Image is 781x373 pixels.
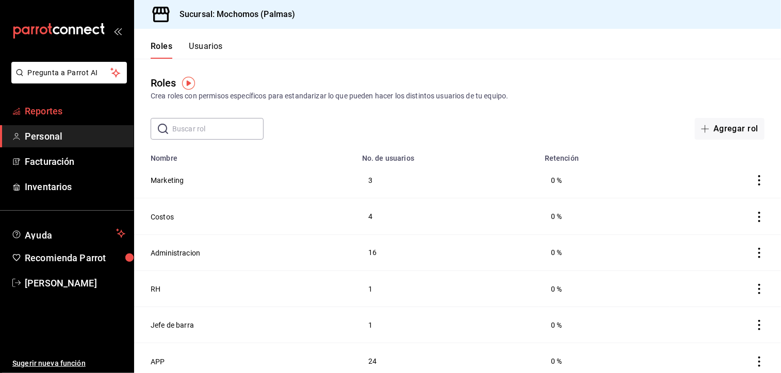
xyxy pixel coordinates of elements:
[539,162,670,198] td: 0 %
[151,357,165,367] button: APP
[172,118,264,139] input: Buscar rol
[539,307,670,343] td: 0 %
[12,358,125,369] span: Sugerir nueva función
[754,212,764,222] button: actions
[7,75,127,86] a: Pregunta a Parrot AI
[151,175,184,185] button: Marketing
[356,162,539,198] td: 3
[25,104,125,118] span: Reportes
[134,148,356,162] th: Nombre
[151,41,223,59] div: navigation tabs
[356,198,539,234] td: 4
[151,212,174,222] button: Costos
[151,284,160,294] button: RH
[754,284,764,294] button: actions
[695,118,764,140] button: Agregar rol
[151,41,172,59] button: Roles
[151,248,200,258] button: Administracion
[754,175,764,185] button: actions
[25,276,125,290] span: [PERSON_NAME]
[11,62,127,83] button: Pregunta a Parrot AI
[25,227,112,240] span: Ayuda
[151,75,176,91] div: Roles
[754,248,764,258] button: actions
[182,77,195,90] img: Tooltip marker
[356,307,539,343] td: 1
[28,67,111,78] span: Pregunta a Parrot AI
[25,251,125,265] span: Recomienda Parrot
[189,41,223,59] button: Usuarios
[356,234,539,270] td: 16
[25,180,125,194] span: Inventarios
[356,270,539,307] td: 1
[25,155,125,168] span: Facturación
[754,320,764,330] button: actions
[151,91,764,101] div: Crea roles con permisos específicos para estandarizar lo que pueden hacer los distintos usuarios ...
[25,129,125,143] span: Personal
[539,270,670,307] td: 0 %
[356,148,539,162] th: No. de usuarios
[539,148,670,162] th: Retención
[754,357,764,367] button: actions
[539,234,670,270] td: 0 %
[113,27,122,35] button: open_drawer_menu
[151,320,194,330] button: Jefe de barra
[539,198,670,234] td: 0 %
[171,8,296,21] h3: Sucursal: Mochomos (Palmas)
